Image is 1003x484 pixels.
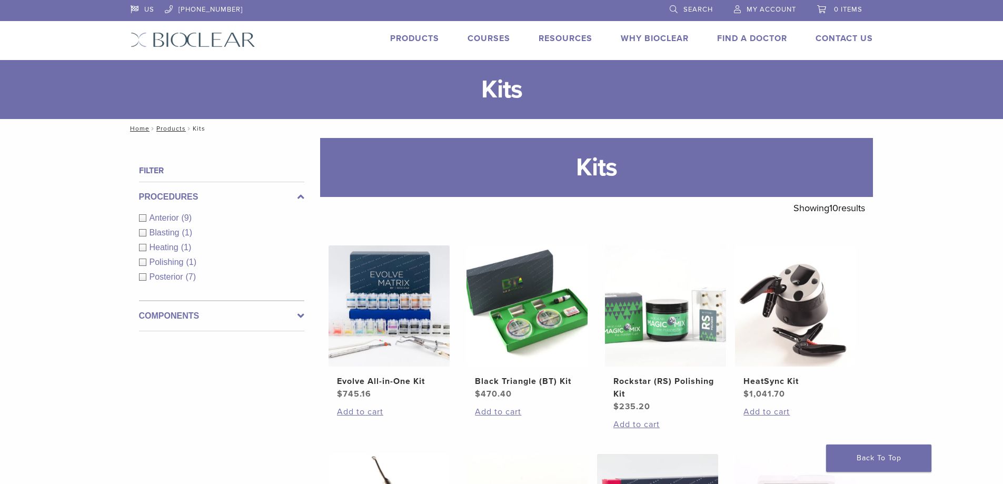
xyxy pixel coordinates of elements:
span: $ [743,389,749,399]
p: Showing results [793,197,865,219]
span: Polishing [150,258,186,266]
span: (1) [181,243,192,252]
img: Rockstar (RS) Polishing Kit [605,245,726,367]
label: Procedures [139,191,304,203]
a: Home [127,125,150,132]
img: Bioclear [131,32,255,47]
a: Add to cart: “HeatSync Kit” [743,406,848,418]
span: (1) [182,228,192,237]
h2: Rockstar (RS) Polishing Kit [613,375,718,400]
a: Why Bioclear [621,33,689,44]
a: Evolve All-in-One KitEvolve All-in-One Kit $745.16 [328,245,451,400]
h1: Kits [320,138,873,197]
a: Black Triangle (BT) KitBlack Triangle (BT) Kit $470.40 [466,245,589,400]
span: (7) [186,272,196,281]
span: 0 items [834,5,862,14]
bdi: 470.40 [475,389,512,399]
a: Resources [539,33,592,44]
span: My Account [747,5,796,14]
a: Contact Us [816,33,873,44]
bdi: 745.16 [337,389,371,399]
a: Add to cart: “Black Triangle (BT) Kit” [475,406,579,418]
span: Posterior [150,272,186,281]
img: Evolve All-in-One Kit [329,245,450,367]
span: $ [475,389,481,399]
a: Add to cart: “Rockstar (RS) Polishing Kit” [613,418,718,431]
span: 10 [829,202,838,214]
img: HeatSync Kit [735,245,856,367]
span: (1) [186,258,196,266]
span: (9) [182,213,192,222]
a: Back To Top [826,445,931,472]
h2: Black Triangle (BT) Kit [475,375,579,388]
a: Products [156,125,186,132]
span: $ [337,389,343,399]
a: Products [390,33,439,44]
img: Black Triangle (BT) Kit [466,245,588,367]
span: / [186,126,193,131]
span: Search [683,5,713,14]
span: Heating [150,243,181,252]
nav: Kits [123,119,881,138]
a: Courses [468,33,510,44]
a: Rockstar (RS) Polishing KitRockstar (RS) Polishing Kit $235.20 [604,245,727,413]
bdi: 1,041.70 [743,389,785,399]
span: Anterior [150,213,182,222]
h2: Evolve All-in-One Kit [337,375,441,388]
a: HeatSync KitHeatSync Kit $1,041.70 [734,245,857,400]
a: Add to cart: “Evolve All-in-One Kit” [337,406,441,418]
h2: HeatSync Kit [743,375,848,388]
h4: Filter [139,164,304,177]
label: Components [139,310,304,322]
span: / [150,126,156,131]
span: $ [613,401,619,412]
span: Blasting [150,228,182,237]
bdi: 235.20 [613,401,650,412]
a: Find A Doctor [717,33,787,44]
